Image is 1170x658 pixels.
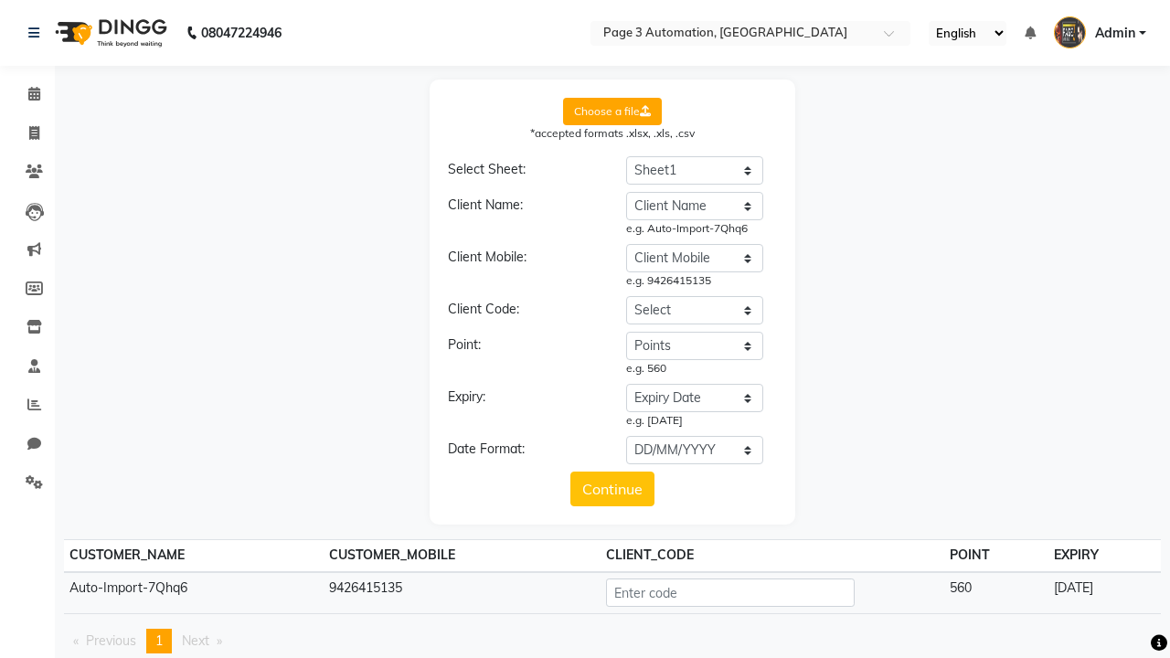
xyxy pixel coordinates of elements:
div: *accepted formats .xlsx, .xls, .csv [448,125,777,142]
div: Expiry: [434,387,612,429]
div: Date Format: [434,440,612,464]
span: Next [182,632,209,649]
span: 1 [155,632,163,649]
img: Admin [1054,16,1086,48]
th: EXPIRY [1048,540,1161,572]
th: POINT [943,540,1048,572]
th: CUSTOMER_NAME [64,540,324,572]
img: logo [47,7,172,58]
div: Point: [434,335,612,377]
span: Admin [1095,24,1135,43]
div: e.g. 9426415135 [626,272,763,289]
div: Client Name: [434,196,612,237]
div: Client Code: [434,300,612,324]
div: e.g. Auto-Import-7Qhq6 [626,220,763,237]
b: 08047224946 [201,7,282,58]
td: [DATE] [1048,572,1161,613]
span: Previous [86,632,136,649]
td: 560 [943,572,1048,613]
th: CUSTOMER_MOBILE [324,540,600,572]
button: Continue [570,472,654,506]
td: Auto-Import-7Qhq6 [64,572,324,613]
div: e.g. 560 [626,360,763,377]
th: CLIENT_CODE [600,540,943,572]
input: Enter code [606,578,856,607]
div: Client Mobile: [434,248,612,289]
label: Choose a file [563,98,662,125]
div: Select Sheet: [434,160,612,185]
div: e.g. [DATE] [626,412,763,429]
td: 9426415135 [324,572,600,613]
nav: Pagination [64,629,1161,653]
